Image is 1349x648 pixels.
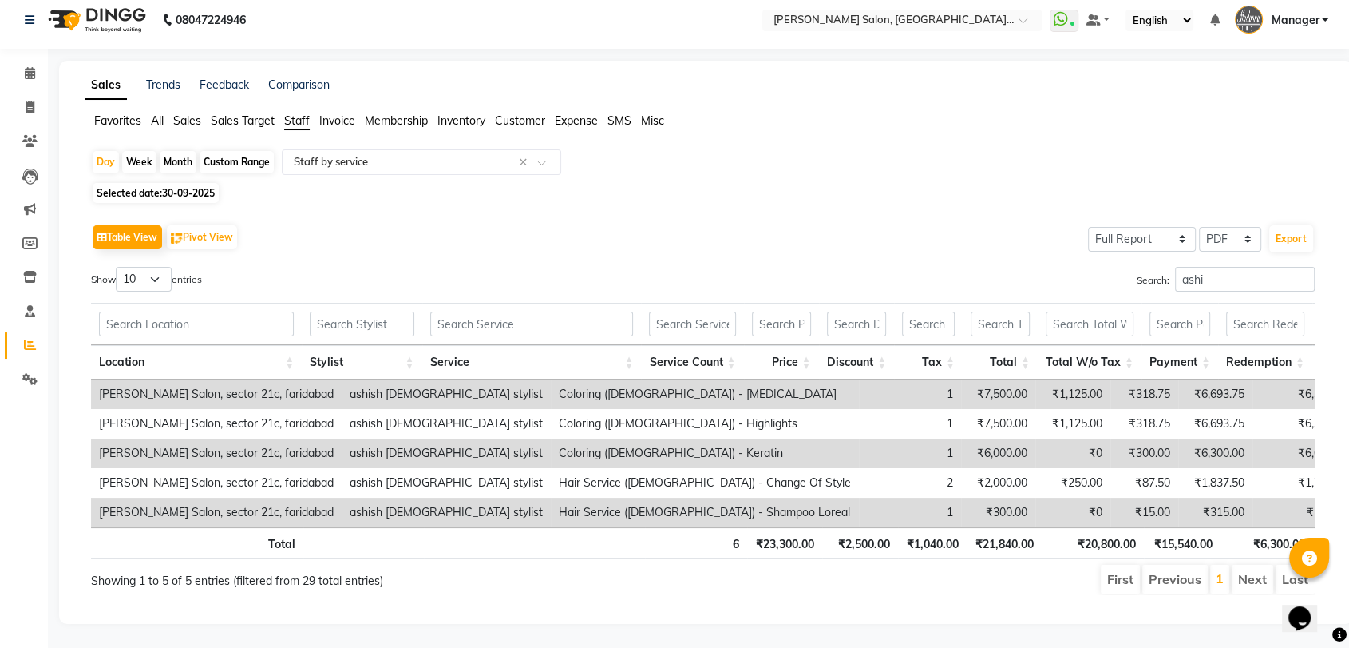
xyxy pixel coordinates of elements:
th: Discount: activate to sort column ascending [819,345,895,380]
td: ₹1,125.00 [1035,380,1110,409]
td: [PERSON_NAME] Salon, sector 21c, faridabad [91,439,342,468]
td: ₹6,693.75 [1178,409,1252,439]
td: Coloring ([DEMOGRAPHIC_DATA]) - Keratin [551,439,859,468]
span: Membership [365,113,428,128]
td: ₹300.00 [961,498,1035,527]
th: Total W/o Tax: activate to sort column ascending [1038,345,1141,380]
input: Search Tax [902,312,955,336]
th: Location: activate to sort column ascending [91,345,302,380]
span: Misc [641,113,664,128]
a: Sales [85,71,127,100]
a: Comparison [268,78,330,92]
span: Inventory [437,113,485,128]
td: ₹1,125.00 [1035,409,1110,439]
td: ashish [DEMOGRAPHIC_DATA] stylist [342,380,551,409]
td: ₹7,500.00 [961,409,1035,439]
th: Redemption: activate to sort column ascending [1218,345,1312,380]
th: ₹15,540.00 [1144,527,1220,559]
th: ₹6,300.00 [1220,527,1313,559]
img: pivot.png [171,233,183,244]
th: Total: activate to sort column ascending [963,345,1038,380]
select: Showentries [116,267,172,292]
input: Search Service [430,312,634,336]
td: ₹1,837.50 [1178,468,1252,498]
input: Search Redemption [1226,312,1304,336]
td: ₹250.00 [1035,468,1110,498]
td: ₹0 [1035,439,1110,468]
td: ashish [DEMOGRAPHIC_DATA] stylist [342,468,551,498]
a: Trends [146,78,180,92]
td: ashish [DEMOGRAPHIC_DATA] stylist [342,498,551,527]
span: Clear all [519,154,532,171]
th: ₹2,500.00 [822,527,898,559]
a: Feedback [200,78,249,92]
th: ₹21,840.00 [967,527,1042,559]
td: ₹6,693.75 [1178,380,1252,409]
div: Week [122,151,156,173]
span: 30-09-2025 [162,187,215,199]
th: Service: activate to sort column ascending [422,345,642,380]
span: Sales [173,113,201,128]
div: Month [160,151,196,173]
button: Export [1269,225,1313,252]
td: [PERSON_NAME] Salon, sector 21c, faridabad [91,498,342,527]
input: Search Discount [827,312,887,336]
span: Manager [1271,12,1319,29]
th: ₹23,300.00 [747,527,822,559]
td: ₹15.00 [1110,498,1178,527]
th: ₹20,800.00 [1042,527,1144,559]
input: Search Total [971,312,1030,336]
span: Favorites [94,113,141,128]
th: Payment: activate to sort column ascending [1141,345,1218,380]
td: ₹6,300.00 [1178,439,1252,468]
label: Show entries [91,267,202,292]
div: Showing 1 to 5 of 5 entries (filtered from 29 total entries) [91,563,587,590]
td: 1 [859,380,961,409]
input: Search Total W/o Tax [1046,312,1133,336]
th: Tax: activate to sort column ascending [894,345,963,380]
td: ₹6,000.00 [961,439,1035,468]
div: Day [93,151,119,173]
td: Hair Service ([DEMOGRAPHIC_DATA]) - Shampoo Loreal [551,498,859,527]
td: ashish [DEMOGRAPHIC_DATA] stylist [342,409,551,439]
td: 1 [859,439,961,468]
label: Search: [1137,267,1315,292]
span: Expense [555,113,598,128]
td: Coloring ([DEMOGRAPHIC_DATA]) - [MEDICAL_DATA] [551,380,859,409]
img: Manager [1235,6,1263,34]
input: Search: [1175,267,1315,292]
td: ₹318.75 [1110,380,1178,409]
button: Pivot View [167,225,237,249]
th: Stylist: activate to sort column ascending [302,345,421,380]
td: 2 [859,468,961,498]
span: Staff [284,113,310,128]
input: Search Price [752,312,811,336]
span: SMS [607,113,631,128]
input: Search Payment [1149,312,1210,336]
span: Customer [495,113,545,128]
td: ashish [DEMOGRAPHIC_DATA] stylist [342,439,551,468]
td: ₹87.50 [1110,468,1178,498]
input: Search Location [99,312,294,336]
span: Selected date: [93,183,219,203]
td: 1 [859,498,961,527]
a: 1 [1216,570,1224,586]
td: ₹7,500.00 [961,380,1035,409]
span: Sales Target [211,113,275,128]
td: ₹0 [1035,498,1110,527]
iframe: chat widget [1282,584,1333,632]
td: ₹315.00 [1178,498,1252,527]
td: Coloring ([DEMOGRAPHIC_DATA]) - Highlights [551,409,859,439]
span: Invoice [319,113,355,128]
td: 1 [859,409,961,439]
td: ₹318.75 [1110,409,1178,439]
th: Service Count: activate to sort column ascending [641,345,743,380]
th: ₹1,040.00 [898,527,967,559]
td: Hair Service ([DEMOGRAPHIC_DATA]) - Change Of Style [551,468,859,498]
input: Search Service Count [649,312,735,336]
button: Table View [93,225,162,249]
div: Custom Range [200,151,274,173]
td: [PERSON_NAME] Salon, sector 21c, faridabad [91,468,342,498]
td: [PERSON_NAME] Salon, sector 21c, faridabad [91,409,342,439]
th: 6 [645,527,747,559]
